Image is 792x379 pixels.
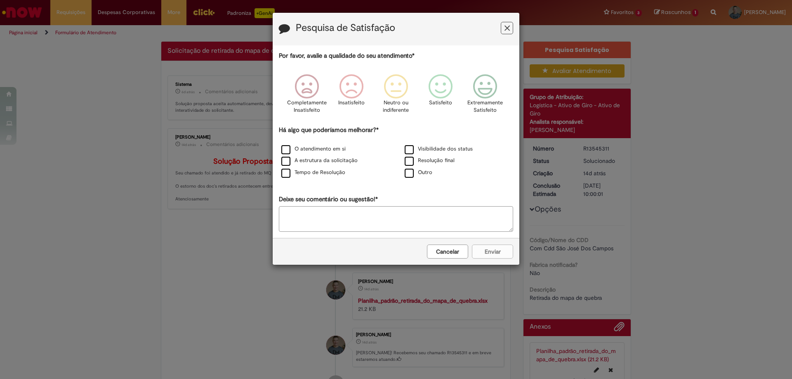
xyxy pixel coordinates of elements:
label: Outro [405,169,432,177]
div: Completamente Insatisfeito [285,68,328,125]
div: Neutro ou indiferente [375,68,417,125]
p: Satisfeito [429,99,452,107]
label: Resolução final [405,157,455,165]
label: Tempo de Resolução [281,169,345,177]
div: Extremamente Satisfeito [464,68,506,125]
button: Cancelar [427,245,468,259]
p: Insatisfeito [338,99,365,107]
label: Pesquisa de Satisfação [296,23,395,33]
div: Satisfeito [420,68,462,125]
p: Extremamente Satisfeito [467,99,503,114]
label: O atendimento em si [281,145,346,153]
div: Insatisfeito [330,68,372,125]
label: Visibilidade dos status [405,145,473,153]
div: Há algo que poderíamos melhorar?* [279,126,513,179]
p: Completamente Insatisfeito [287,99,327,114]
label: A estrutura da solicitação [281,157,358,165]
label: Deixe seu comentário ou sugestão!* [279,195,378,204]
label: Por favor, avalie a qualidade do seu atendimento* [279,52,415,60]
p: Neutro ou indiferente [381,99,411,114]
